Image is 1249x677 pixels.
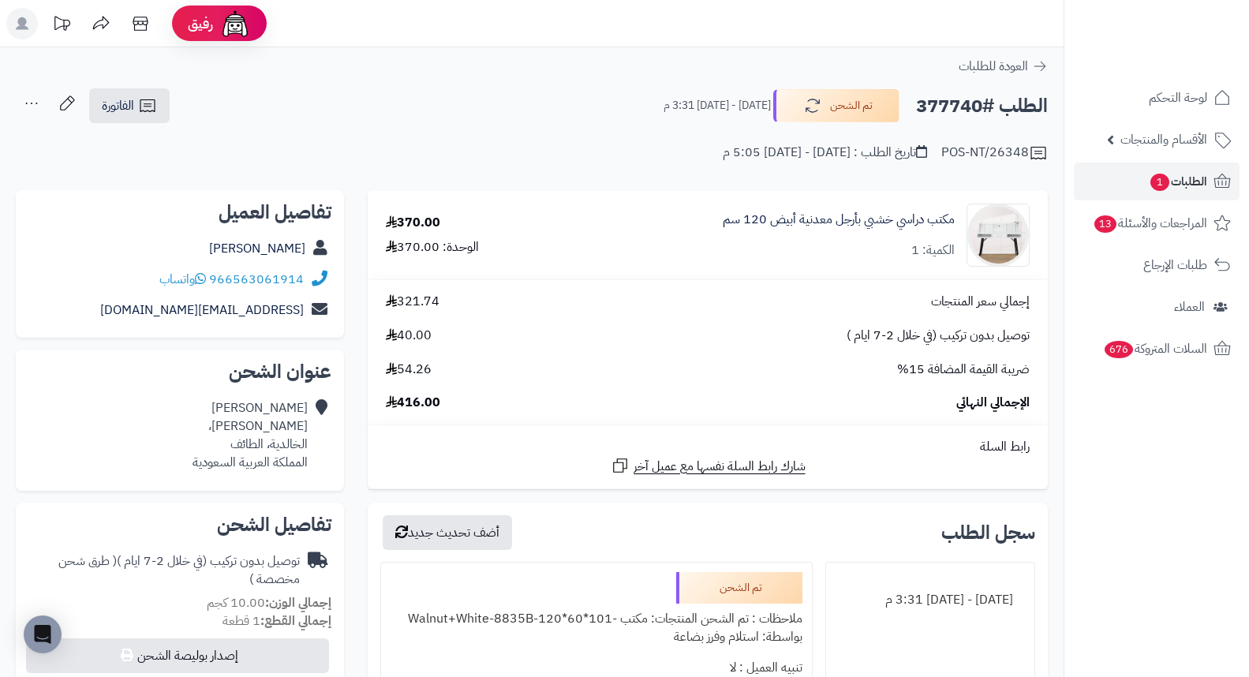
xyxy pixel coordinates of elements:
span: ( طرق شحن مخصصة ) [58,552,300,589]
button: تم الشحن [773,89,899,122]
span: رفيق [188,14,213,33]
strong: إجمالي الوزن: [265,593,331,612]
span: شارك رابط السلة نفسها مع عميل آخر [634,458,806,476]
div: [PERSON_NAME] [PERSON_NAME]، الخالدية، الطائف المملكة العربية السعودية [193,399,308,471]
a: طلبات الإرجاع [1074,246,1240,284]
a: العودة للطلبات [959,57,1048,76]
a: السلات المتروكة676 [1074,330,1240,368]
span: إجمالي سعر المنتجات [931,293,1030,311]
button: أضف تحديث جديد [383,515,512,550]
a: شارك رابط السلة نفسها مع عميل آخر [611,456,806,476]
div: تاريخ الطلب : [DATE] - [DATE] 5:05 م [723,144,927,162]
a: لوحة التحكم [1074,79,1240,117]
span: 40.00 [386,327,432,345]
span: 1 [1150,174,1169,191]
a: تحديثات المنصة [42,8,81,43]
a: المراجعات والأسئلة13 [1074,204,1240,242]
a: [EMAIL_ADDRESS][DOMAIN_NAME] [100,301,304,320]
span: الفاتورة [102,96,134,115]
span: طلبات الإرجاع [1143,254,1207,276]
div: [DATE] - [DATE] 3:31 م [836,585,1025,615]
a: 966563061914 [209,270,304,289]
span: السلات المتروكة [1103,338,1207,360]
a: [PERSON_NAME] [209,239,305,258]
h2: تفاصيل الشحن [28,515,331,534]
span: العودة للطلبات [959,57,1028,76]
span: الطلبات [1149,170,1207,193]
div: الوحدة: 370.00 [386,238,479,256]
button: إصدار بوليصة الشحن [26,638,329,673]
img: 1755518062-1-90x90.jpg [967,204,1029,267]
span: 54.26 [386,361,432,379]
small: 1 قطعة [223,612,331,630]
h2: تفاصيل العميل [28,203,331,222]
span: توصيل بدون تركيب (في خلال 2-7 ايام ) [847,327,1030,345]
div: تم الشحن [676,572,802,604]
div: رابط السلة [374,438,1041,456]
h2: الطلب #377740 [916,90,1048,122]
span: الأقسام والمنتجات [1120,129,1207,151]
div: 370.00 [386,214,440,232]
div: Open Intercom Messenger [24,615,62,653]
span: 321.74 [386,293,439,311]
a: العملاء [1074,288,1240,326]
div: توصيل بدون تركيب (في خلال 2-7 ايام ) [28,552,300,589]
span: 13 [1094,215,1116,233]
div: POS-NT/26348 [941,144,1048,163]
span: العملاء [1174,296,1205,318]
h2: عنوان الشحن [28,362,331,381]
small: 10.00 كجم [207,593,331,612]
a: الفاتورة [89,88,170,123]
img: ai-face.png [219,8,251,39]
small: [DATE] - [DATE] 3:31 م [664,98,771,114]
span: لوحة التحكم [1149,87,1207,109]
span: ضريبة القيمة المضافة 15% [897,361,1030,379]
strong: إجمالي القطع: [260,612,331,630]
a: مكتب دراسي خشبي بأرجل معدنية أبيض 120 سم [723,211,955,229]
div: ملاحظات : تم الشحن المنتجات: مكتب -101*60*120-Walnut+White-8835B بواسطة: استلام وفرز بضاعة [391,604,802,653]
a: الطلبات1 [1074,163,1240,200]
span: المراجعات والأسئلة [1093,212,1207,234]
div: الكمية: 1 [911,241,955,260]
img: logo-2.png [1142,12,1234,45]
span: 416.00 [386,394,440,412]
a: واتساب [159,270,206,289]
span: الإجمالي النهائي [956,394,1030,412]
h3: سجل الطلب [941,523,1035,542]
span: 676 [1105,341,1133,358]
